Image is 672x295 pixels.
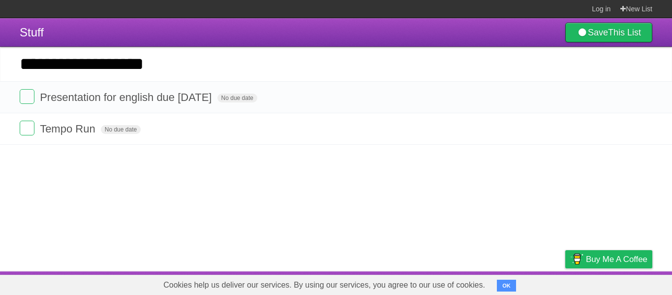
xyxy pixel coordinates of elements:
[608,28,641,37] b: This List
[217,94,257,102] span: No due date
[552,274,578,293] a: Privacy
[434,274,455,293] a: About
[467,274,507,293] a: Developers
[497,280,516,292] button: OK
[565,250,652,268] a: Buy me a coffee
[153,275,495,295] span: Cookies help us deliver our services. By using our services, you agree to our use of cookies.
[519,274,541,293] a: Terms
[20,26,44,39] span: Stuff
[101,125,141,134] span: No due date
[586,251,647,268] span: Buy me a coffee
[570,251,583,267] img: Buy me a coffee
[40,123,98,135] span: Tempo Run
[20,121,34,135] label: Done
[590,274,652,293] a: Suggest a feature
[565,23,652,42] a: SaveThis List
[20,89,34,104] label: Done
[40,91,214,103] span: Presentation for english due [DATE]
